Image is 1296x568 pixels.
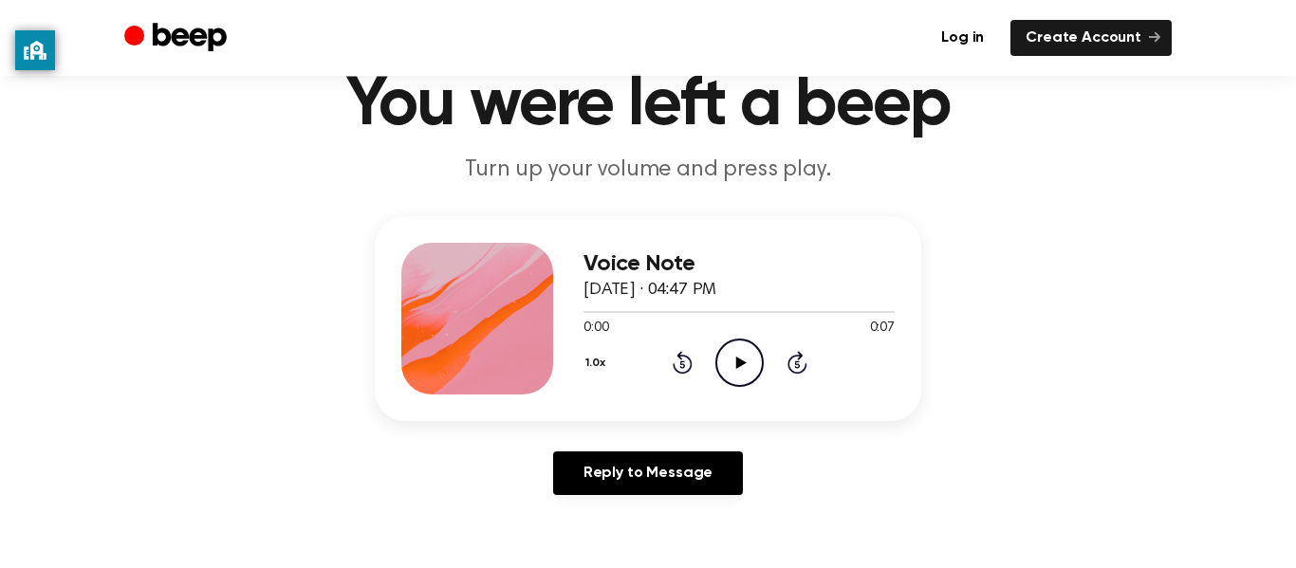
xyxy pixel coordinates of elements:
[124,20,231,57] a: Beep
[15,30,55,70] button: privacy banner
[583,282,716,299] span: [DATE] · 04:47 PM
[284,155,1012,186] p: Turn up your volume and press play.
[926,20,999,56] a: Log in
[583,251,895,277] h3: Voice Note
[1010,20,1172,56] a: Create Account
[553,451,743,495] a: Reply to Message
[870,319,895,339] span: 0:07
[583,319,608,339] span: 0:00
[583,347,613,379] button: 1.0x
[162,71,1134,139] h1: You were left a beep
